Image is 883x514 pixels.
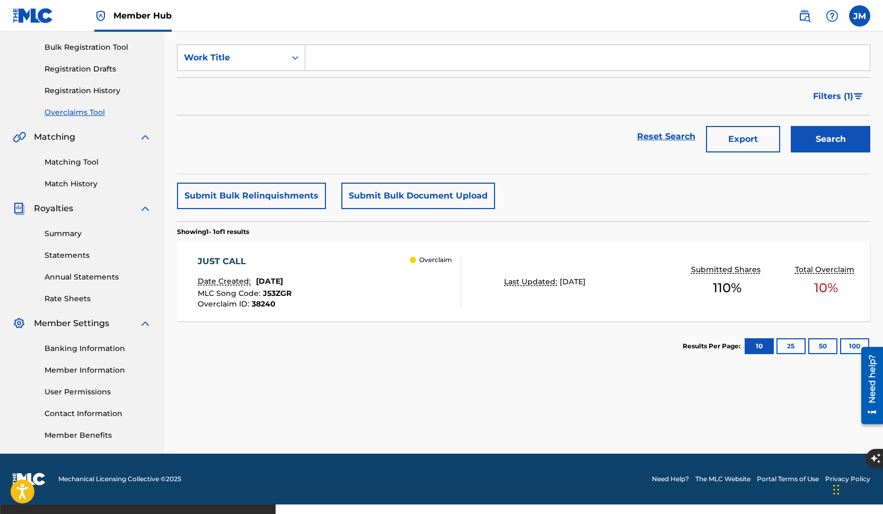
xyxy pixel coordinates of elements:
form: Search Form [177,44,870,158]
a: Matching Tool [45,157,152,168]
a: Summary [45,228,152,239]
span: Matching [34,131,75,143]
span: 110 % [713,278,741,297]
a: Bulk Registration Tool [45,42,152,53]
div: JUST CALL [198,255,292,268]
button: Submit Bulk Document Upload [341,183,495,209]
img: Top Rightsholder [94,10,107,22]
a: Contact Information [45,408,152,419]
a: Banking Information [45,343,152,354]
span: [DATE] [560,277,586,286]
a: Registration Drafts [45,64,152,75]
img: Matching [13,131,26,143]
img: Member Settings [13,317,25,330]
a: Registration History [45,85,152,96]
button: Export [706,126,780,152]
a: Member Benefits [45,430,152,441]
img: filter [854,93,863,100]
button: 50 [808,338,837,354]
p: Results Per Page: [683,341,743,351]
a: JUST CALLDate Created:[DATE]MLC Song Code:J53ZGROverclaim ID:38240 OverclaimLast Updated:[DATE]Su... [177,242,870,321]
a: Need Help? [652,474,689,484]
img: search [798,10,811,22]
img: MLC Logo [13,8,54,23]
p: Submitted Shares [691,264,763,275]
span: 10 % [814,278,838,297]
button: 25 [776,338,806,354]
a: Match History [45,178,152,190]
span: Filters ( 1 ) [813,90,853,103]
img: expand [139,317,152,330]
button: Search [791,126,870,152]
a: Statements [45,250,152,261]
p: Total Overclaim [795,264,857,275]
a: Rate Sheets [45,293,152,304]
img: Royalties [13,202,25,215]
img: expand [139,131,152,143]
span: Overclaim ID : [198,299,252,309]
span: MLC Song Code : [198,288,263,298]
p: Showing 1 - 1 of 1 results [177,227,249,237]
div: Work Title [184,51,279,64]
img: expand [139,202,152,215]
a: User Permissions [45,386,152,398]
button: 100 [840,338,869,354]
a: Reset Search [632,125,701,148]
p: Date Created: [198,276,253,287]
span: Member Hub [113,10,172,22]
img: help [826,10,838,22]
a: Overclaims Tool [45,107,152,118]
button: Filters (1) [807,83,870,110]
div: Drag [833,474,840,506]
span: [DATE] [256,276,283,286]
a: Member Information [45,365,152,376]
span: J53ZGR [263,288,292,298]
span: Mechanical Licensing Collective © 2025 [58,474,181,484]
div: User Menu [849,5,870,26]
iframe: Chat Widget [830,463,883,514]
p: Last Updated: [504,276,560,287]
button: Submit Bulk Relinquishments [177,183,326,209]
a: The MLC Website [695,474,750,484]
iframe: Resource Center [853,342,883,428]
span: 38240 [252,299,276,309]
a: Public Search [794,5,815,26]
div: Help [822,5,843,26]
a: Privacy Policy [825,474,870,484]
img: logo [13,473,46,485]
a: Annual Statements [45,272,152,283]
button: 10 [745,338,774,354]
span: Member Settings [34,317,109,330]
p: Overclaim [419,255,452,265]
span: Royalties [34,202,73,215]
a: Portal Terms of Use [757,474,819,484]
